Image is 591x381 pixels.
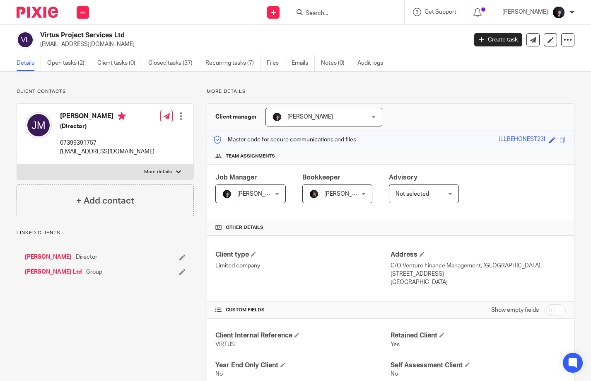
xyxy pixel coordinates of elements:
h4: CUSTOM FIELDS [215,307,391,313]
a: Audit logs [357,55,389,71]
img: 455A2509.jpg [222,189,232,199]
h4: Year End Only Client [215,361,391,370]
a: Details [17,55,41,71]
p: Master code for secure communications and files [213,136,356,144]
p: C/O Venture Finance Management, [GEOGRAPHIC_DATA] [391,262,566,270]
img: svg%3E [25,112,52,138]
p: Client contacts [17,88,194,95]
h4: + Add contact [76,194,134,207]
a: Client tasks (0) [97,55,142,71]
a: Closed tasks (37) [148,55,199,71]
h5: (Director) [60,122,154,131]
span: No [391,371,398,377]
img: 455A9867.jpg [309,189,319,199]
p: [EMAIL_ADDRESS][DOMAIN_NAME] [60,148,154,156]
span: Team assignments [226,153,275,160]
span: Get Support [425,9,456,15]
img: 455A2509.jpg [552,6,565,19]
a: Recurring tasks (7) [205,55,261,71]
span: [PERSON_NAME] [324,191,370,197]
p: 07399391757 [60,139,154,147]
label: Show empty fields [491,306,539,314]
a: [PERSON_NAME] Ltd [25,268,82,276]
img: 455A2509.jpg [272,112,282,122]
span: Bookkeeper [302,174,340,181]
h4: Address [391,250,566,259]
a: [PERSON_NAME] [25,253,72,261]
h4: Client Internal Reference [215,331,391,340]
span: [PERSON_NAME] [237,191,283,197]
p: [GEOGRAPHIC_DATA] [391,278,566,286]
img: Pixie [17,7,58,18]
span: Director [76,253,97,261]
h4: Retained Client [391,331,566,340]
p: More details [144,169,172,175]
input: Search [305,10,379,17]
span: Not selected [396,191,429,197]
a: Open tasks (2) [47,55,91,71]
span: Job Manager [215,174,257,181]
h3: Client manager [215,113,257,121]
i: Primary [118,112,126,120]
a: Emails [292,55,315,71]
a: Create task [474,33,522,46]
span: VIRTUS [215,342,235,347]
img: svg%3E [17,31,34,49]
p: More details [207,88,574,95]
h2: Virtus Project Services Ltd [40,31,377,40]
span: Group [86,268,102,276]
span: Advisory [389,174,417,181]
a: Files [267,55,285,71]
div: ILLBEHONEST23! [499,135,545,145]
h4: [PERSON_NAME] [60,112,154,122]
h4: Self Assessment Client [391,361,566,370]
span: Yes [391,342,400,347]
h4: Client type [215,250,391,259]
p: [PERSON_NAME] [502,8,548,16]
span: No [215,371,223,377]
p: [STREET_ADDRESS] [391,270,566,278]
span: Other details [226,224,263,231]
span: [PERSON_NAME] [287,114,333,120]
p: Linked clients [17,230,194,236]
p: Limited company [215,262,391,270]
a: Notes (0) [321,55,351,71]
p: [EMAIL_ADDRESS][DOMAIN_NAME] [40,40,462,49]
